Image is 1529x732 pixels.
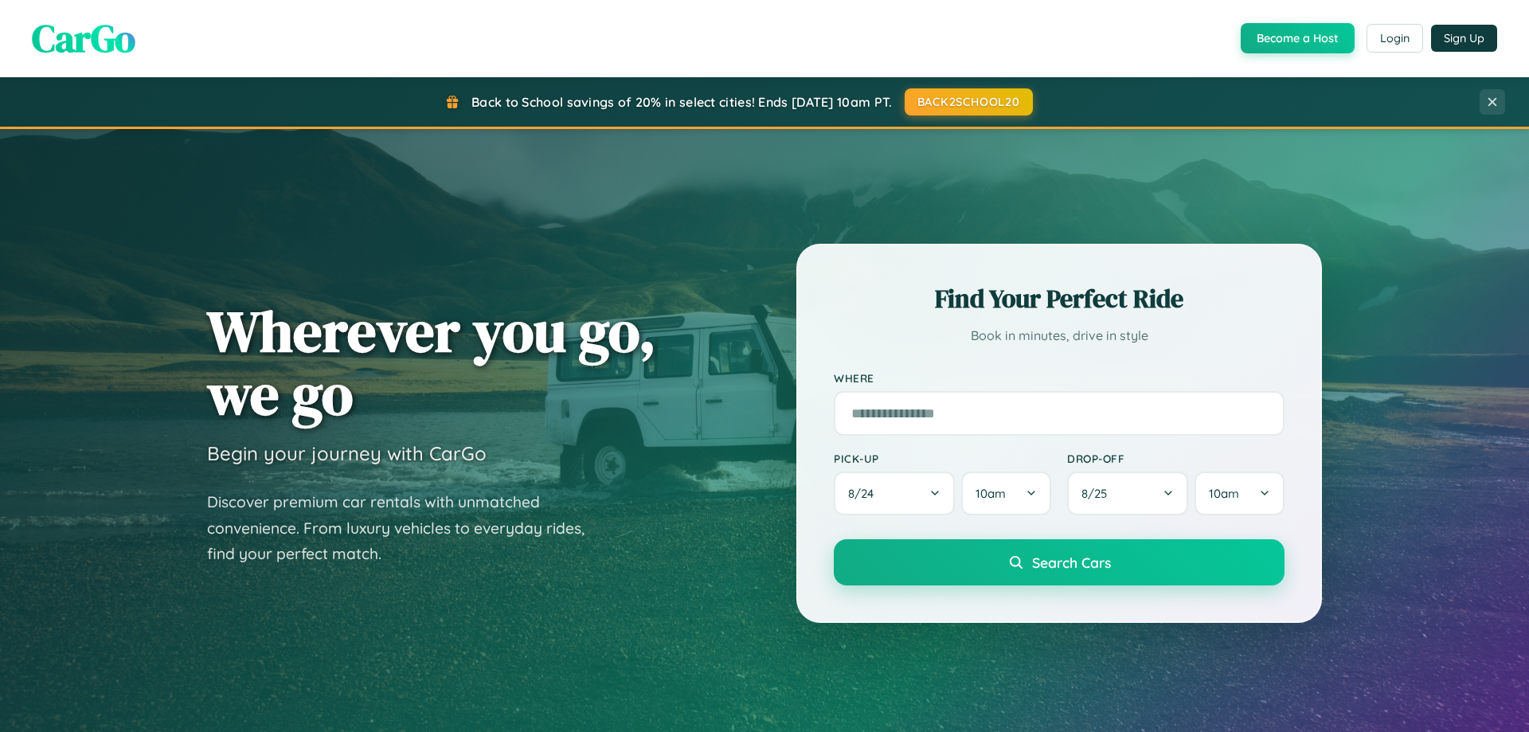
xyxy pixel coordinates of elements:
span: Search Cars [1032,554,1111,571]
h3: Begin your journey with CarGo [207,441,487,465]
h2: Find Your Perfect Ride [834,281,1285,316]
button: 8/24 [834,472,955,515]
button: Become a Host [1241,23,1355,53]
span: 10am [1209,486,1239,501]
button: Login [1367,24,1423,53]
button: 8/25 [1067,472,1188,515]
button: 10am [1195,472,1285,515]
label: Drop-off [1067,452,1285,465]
span: 10am [976,486,1006,501]
span: 8 / 24 [848,486,882,501]
span: Back to School savings of 20% in select cities! Ends [DATE] 10am PT. [471,94,892,110]
label: Where [834,371,1285,385]
span: CarGo [32,12,135,65]
h1: Wherever you go, we go [207,299,656,425]
span: 8 / 25 [1081,486,1115,501]
button: Sign Up [1431,25,1497,52]
p: Book in minutes, drive in style [834,324,1285,347]
p: Discover premium car rentals with unmatched convenience. From luxury vehicles to everyday rides, ... [207,489,605,567]
button: Search Cars [834,539,1285,585]
button: BACK2SCHOOL20 [905,88,1033,115]
label: Pick-up [834,452,1051,465]
button: 10am [961,472,1051,515]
